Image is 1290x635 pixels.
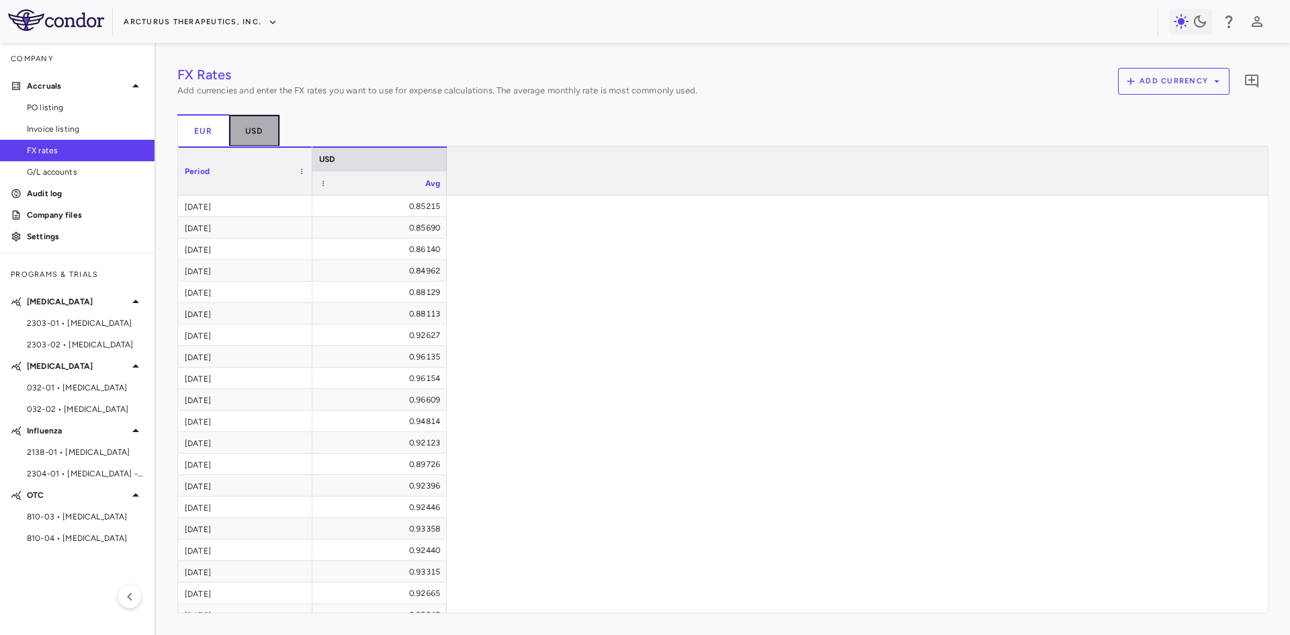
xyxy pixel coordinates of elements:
span: 2304-01 • [MEDICAL_DATA] - BARDA [27,468,144,480]
p: Audit log [27,187,144,200]
div: 0.96154 [325,368,440,389]
span: 2138-01 • [MEDICAL_DATA] [27,446,144,458]
button: EUR [177,114,229,146]
div: [DATE] [178,239,312,259]
div: 0.92627 [325,325,440,346]
div: 0.86140 [325,239,440,260]
p: [MEDICAL_DATA] [27,360,128,372]
div: 0.92446 [325,497,440,518]
button: Add currency [1118,68,1230,95]
p: Accruals [27,80,128,92]
div: [DATE] [178,325,312,345]
div: 0.92440 [325,540,440,561]
p: Add currencies and enter the FX rates you want to use for expense calculations. The average month... [177,85,697,97]
span: 2303-02 • [MEDICAL_DATA] [27,339,144,351]
div: [DATE] [178,561,312,582]
span: Avg [425,179,440,188]
h4: FX Rates [177,65,697,85]
button: Add comment [1240,70,1263,93]
div: 0.93358 [325,518,440,540]
div: 0.93315 [325,561,440,583]
div: [DATE] [178,260,312,281]
div: [DATE] [178,497,312,517]
div: 0.84962 [325,260,440,282]
div: [DATE] [178,475,312,496]
div: 0.85690 [325,217,440,239]
span: USD [319,155,335,164]
div: [DATE] [178,217,312,238]
div: 0.92665 [325,583,440,604]
span: G/L accounts [27,166,144,178]
svg: Add comment [1244,73,1260,89]
div: 0.85215 [325,196,440,217]
div: [DATE] [178,604,312,625]
span: 810-04 • [MEDICAL_DATA] [27,532,144,544]
div: [DATE] [178,368,312,388]
div: [DATE] [178,518,312,539]
div: 0.92123 [325,432,440,454]
p: [MEDICAL_DATA] [27,296,128,308]
div: [DATE] [178,411,312,431]
button: Arcturus Therapeutics, Inc. [124,11,277,33]
div: [DATE] [178,303,312,324]
button: USD [229,114,280,146]
p: Settings [27,230,144,243]
div: 0.88129 [325,282,440,303]
div: 0.92396 [325,475,440,497]
span: FX rates [27,144,144,157]
p: Influenza [27,425,128,437]
div: [DATE] [178,454,312,474]
p: OTC [27,489,128,501]
span: Invoice listing [27,123,144,135]
div: [DATE] [178,196,312,216]
div: [DATE] [178,346,312,367]
div: 0.94814 [325,411,440,432]
div: 0.89726 [325,454,440,475]
p: Company files [27,209,144,221]
span: Period [185,167,210,176]
div: 0.96609 [325,389,440,411]
div: [DATE] [178,540,312,560]
span: 2303-01 • [MEDICAL_DATA] [27,317,144,329]
img: logo-full-BYUhSk78.svg [8,9,104,31]
span: PO listing [27,101,144,114]
div: [DATE] [178,432,312,453]
div: [DATE] [178,282,312,302]
span: 032-01 • [MEDICAL_DATA] [27,382,144,394]
div: [DATE] [178,583,312,603]
div: 0.88113 [325,303,440,325]
div: [DATE] [178,389,312,410]
span: 810-03 • [MEDICAL_DATA] [27,511,144,523]
div: 0.96135 [325,346,440,368]
span: 032-02 • [MEDICAL_DATA] [27,403,144,415]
